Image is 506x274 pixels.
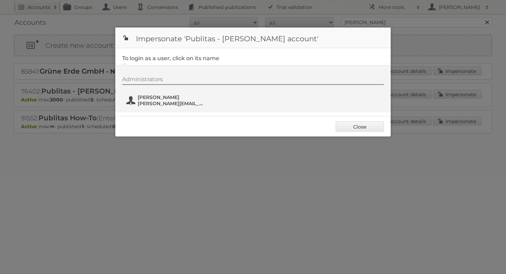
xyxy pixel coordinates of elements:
span: [PERSON_NAME][EMAIL_ADDRESS][DOMAIN_NAME] [138,100,204,107]
button: [PERSON_NAME] [PERSON_NAME][EMAIL_ADDRESS][DOMAIN_NAME] [126,94,207,107]
span: [PERSON_NAME] [138,94,204,100]
a: Close [336,121,384,132]
div: Administrators [122,76,384,85]
legend: To login as a user, click on its name [122,55,219,62]
h1: Impersonate 'Publitas - [PERSON_NAME] account' [115,28,391,48]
